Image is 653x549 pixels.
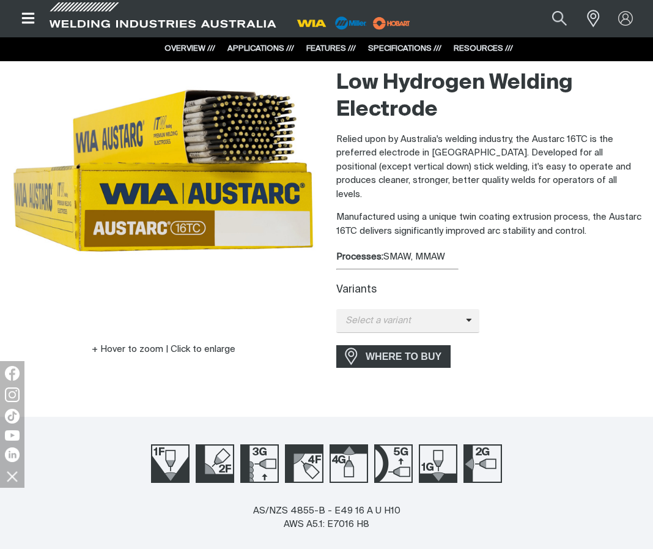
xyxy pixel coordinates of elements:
[5,409,20,424] img: TikTok
[285,444,323,483] img: Welding Position 4F
[336,314,466,328] span: Select a variant
[253,504,400,532] div: AS/NZS 4855-B - E49 16 A U H10 AWS A5.1: E7016 H8
[5,387,20,402] img: Instagram
[336,285,377,295] label: Variants
[2,466,23,487] img: hide socials
[84,342,243,357] button: Hover to zoom | Click to enlarge
[336,252,383,261] strong: Processes:
[368,45,441,53] a: SPECIFICATIONS ///
[463,444,502,483] img: Welding Position 2G
[306,45,356,53] a: FEATURES ///
[240,444,279,483] img: Welding Position 3G Up
[10,18,316,324] img: Austarc 16TC
[419,444,457,483] img: Welding Position 1G
[358,347,449,367] span: WHERE TO BUY
[330,444,368,483] img: Welding Position 4G
[5,366,20,381] img: Facebook
[523,5,580,32] input: Product name or item number...
[369,14,414,32] img: miller
[336,250,643,264] div: SMAW, MMAW
[369,18,414,28] a: miller
[374,444,413,483] img: Welding Position 5G Up
[5,430,20,441] img: YouTube
[454,45,513,53] a: RESOURCES ///
[336,133,643,202] p: Relied upon by Australia's welding industry, the Austarc 16TC is the preferred electrode in [GEOG...
[196,444,234,483] img: Welding Position 2F
[336,211,643,238] p: Manufactured using a unique twin coating extrusion process, the Austarc 16TC delivers significant...
[5,447,20,462] img: LinkedIn
[151,444,190,483] img: Welding Position 1F
[164,45,215,53] a: OVERVIEW ///
[227,45,294,53] a: APPLICATIONS ///
[336,70,643,124] h2: Low Hydrogen Welding Electrode
[539,5,580,32] button: Search products
[336,345,451,368] a: WHERE TO BUY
